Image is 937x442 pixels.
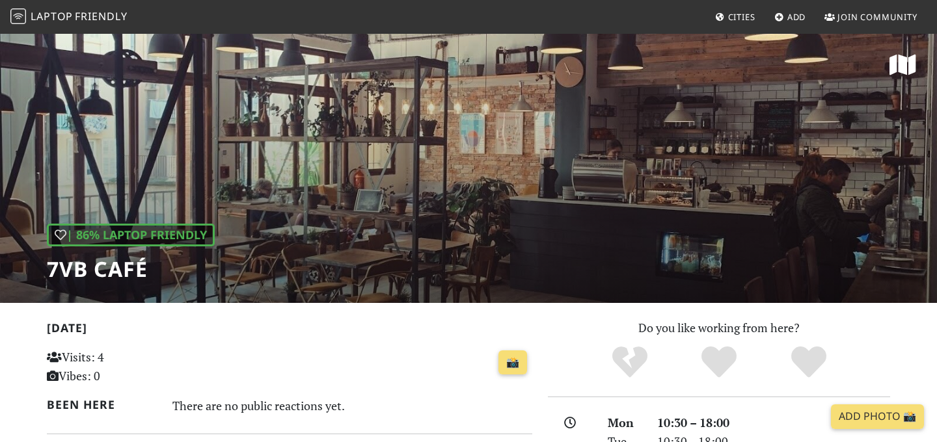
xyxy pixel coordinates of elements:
[674,344,764,380] div: Yes
[710,5,761,29] a: Cities
[831,404,924,429] a: Add Photo 📸
[728,11,755,23] span: Cities
[819,5,923,29] a: Join Community
[47,348,198,385] p: Visits: 4 Vibes: 0
[498,350,527,375] a: 📸
[600,413,649,432] div: Mon
[47,321,532,340] h2: [DATE]
[47,257,215,281] h1: 7VB Café
[585,344,675,380] div: No
[47,398,157,411] h2: Been here
[548,318,890,337] p: Do you like working from here?
[10,6,128,29] a: LaptopFriendly LaptopFriendly
[649,413,898,432] div: 10:30 – 18:00
[764,344,854,380] div: Definitely!
[787,11,806,23] span: Add
[172,395,533,416] div: There are no public reactions yet.
[31,9,73,23] span: Laptop
[837,11,917,23] span: Join Community
[75,9,127,23] span: Friendly
[47,224,215,246] div: | 86% Laptop Friendly
[10,8,26,24] img: LaptopFriendly
[769,5,811,29] a: Add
